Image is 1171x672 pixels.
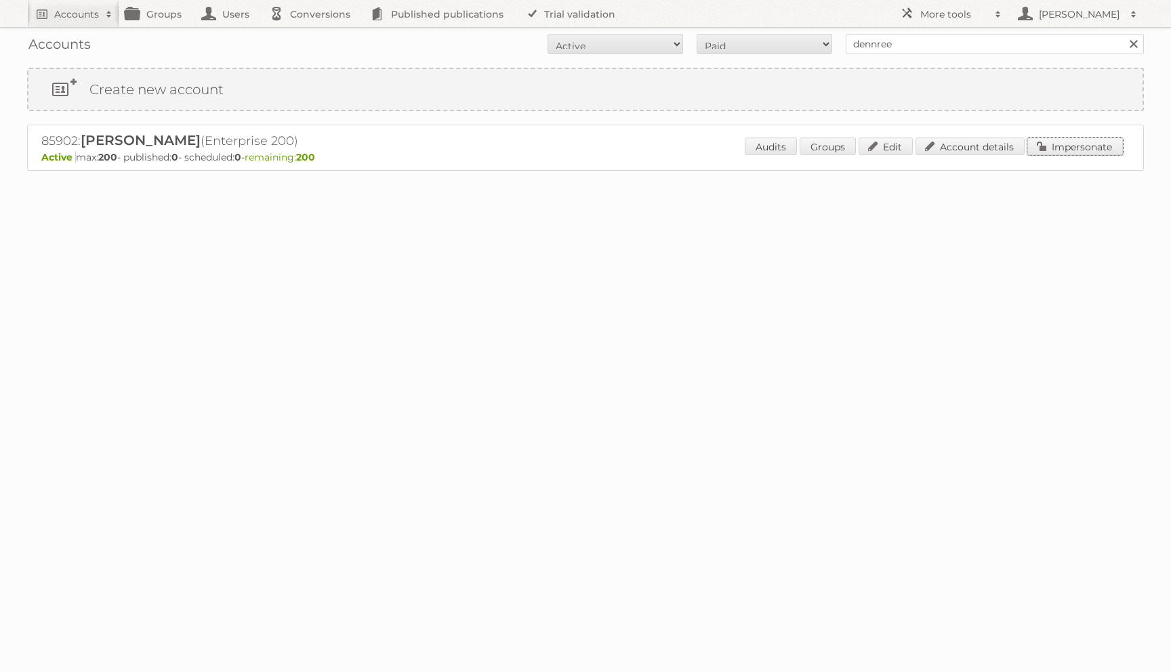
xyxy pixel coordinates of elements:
[171,151,178,163] strong: 0
[41,151,76,163] span: Active
[1035,7,1124,21] h2: [PERSON_NAME]
[916,138,1025,155] a: Account details
[28,69,1143,110] a: Create new account
[245,151,315,163] span: remaining:
[54,7,99,21] h2: Accounts
[745,138,797,155] a: Audits
[800,138,856,155] a: Groups
[859,138,913,155] a: Edit
[41,132,516,150] h2: 85902: (Enterprise 200)
[98,151,117,163] strong: 200
[234,151,241,163] strong: 0
[41,151,1130,163] p: max: - published: - scheduled: -
[1027,138,1123,155] a: Impersonate
[296,151,315,163] strong: 200
[81,132,201,148] span: [PERSON_NAME]
[920,7,988,21] h2: More tools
